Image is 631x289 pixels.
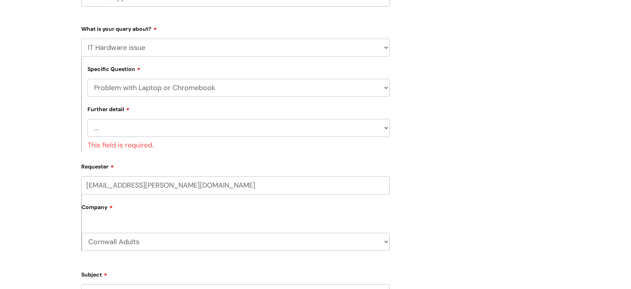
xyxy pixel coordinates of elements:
label: What is your query about? [81,23,390,32]
label: Subject [81,269,390,278]
div: This field is required. [87,137,390,151]
label: Further detail [87,105,130,113]
label: Company [82,201,390,219]
label: Specific Question [87,65,141,73]
input: Email [81,176,390,194]
label: Requester [81,161,390,170]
